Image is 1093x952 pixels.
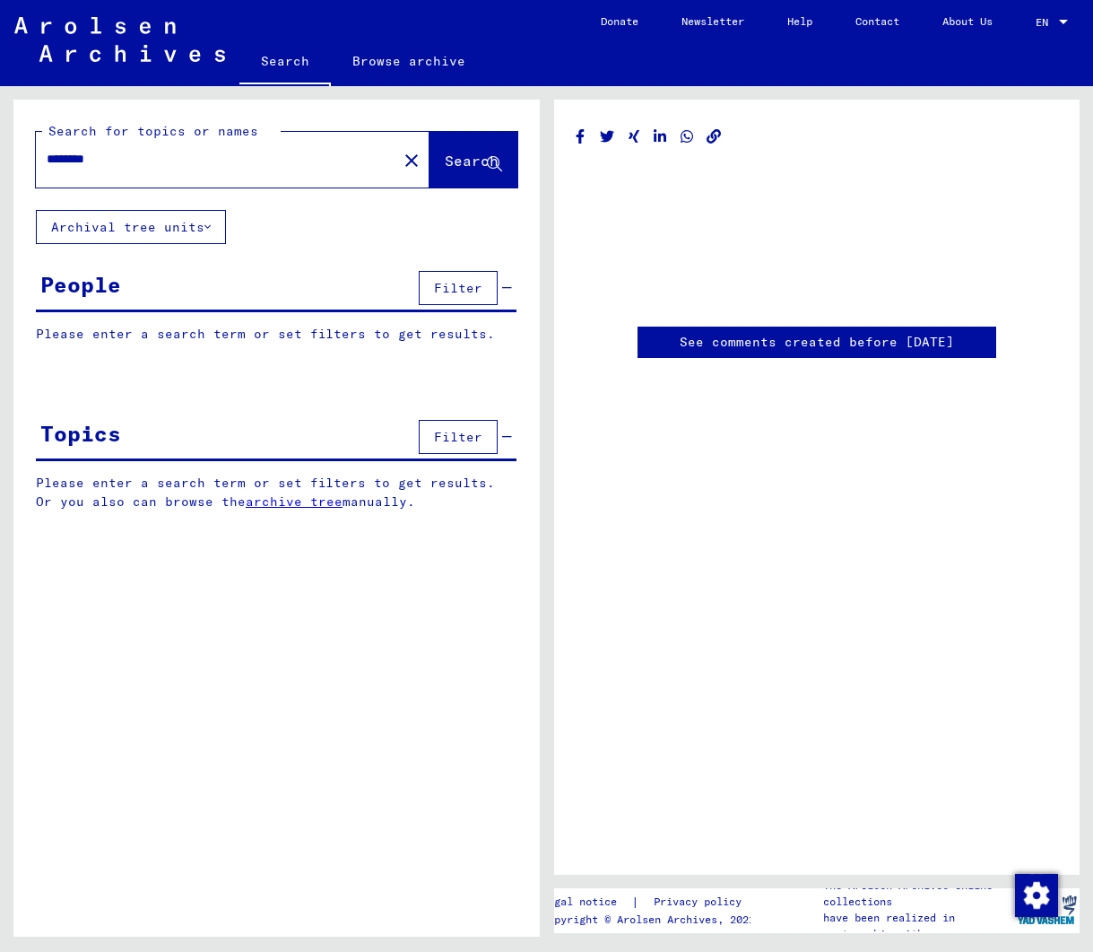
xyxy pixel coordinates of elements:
[823,910,1014,942] p: have been realized in partnership with
[651,126,670,148] button: Share on LinkedIn
[705,126,724,148] button: Copy link
[401,150,422,171] mat-icon: close
[419,271,498,305] button: Filter
[36,210,226,244] button: Archival tree units
[419,420,498,454] button: Filter
[542,893,763,912] div: |
[434,429,482,445] span: Filter
[239,39,331,86] a: Search
[680,333,954,352] a: See comments created before [DATE]
[394,142,429,178] button: Clear
[331,39,487,83] a: Browse archive
[14,17,225,62] img: Arolsen_neg.svg
[542,912,763,928] p: Copyright © Arolsen Archives, 2021
[40,417,121,450] div: Topics
[445,152,499,170] span: Search
[1036,16,1055,29] span: EN
[823,878,1014,910] p: The Arolsen Archives online collections
[429,132,517,188] button: Search
[246,493,343,510] a: archive tree
[1015,874,1058,917] img: Change consent
[639,893,763,912] a: Privacy policy
[542,893,631,912] a: Legal notice
[625,126,644,148] button: Share on Xing
[36,474,517,511] p: Please enter a search term or set filters to get results. Or you also can browse the manually.
[598,126,617,148] button: Share on Twitter
[40,268,121,301] div: People
[48,123,258,139] mat-label: Search for topics or names
[36,325,516,344] p: Please enter a search term or set filters to get results.
[571,126,590,148] button: Share on Facebook
[434,280,482,296] span: Filter
[678,126,697,148] button: Share on WhatsApp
